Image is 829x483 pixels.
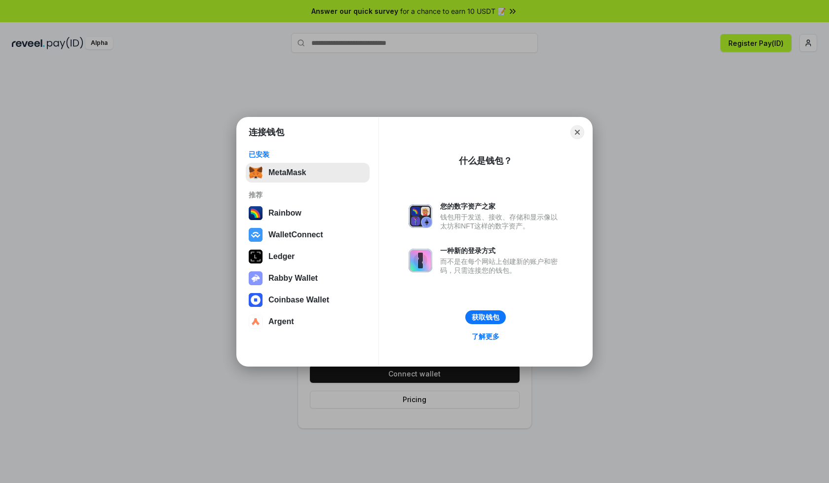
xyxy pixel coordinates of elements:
[246,268,370,288] button: Rabby Wallet
[459,155,512,167] div: 什么是钱包？
[268,209,301,218] div: Rainbow
[268,168,306,177] div: MetaMask
[246,247,370,266] button: Ledger
[440,246,563,255] div: 一种新的登录方式
[466,330,505,343] a: 了解更多
[268,317,294,326] div: Argent
[246,225,370,245] button: WalletConnect
[246,203,370,223] button: Rainbow
[249,315,263,329] img: svg+xml,%3Csvg%20width%3D%2228%22%20height%3D%2228%22%20viewBox%3D%220%200%2028%2028%22%20fill%3D...
[249,166,263,180] img: svg+xml,%3Csvg%20fill%3D%22none%22%20height%3D%2233%22%20viewBox%3D%220%200%2035%2033%22%20width%...
[472,332,499,341] div: 了解更多
[249,126,284,138] h1: 连接钱包
[246,312,370,332] button: Argent
[246,290,370,310] button: Coinbase Wallet
[249,150,367,159] div: 已安装
[409,204,432,228] img: svg+xml,%3Csvg%20xmlns%3D%22http%3A%2F%2Fwww.w3.org%2F2000%2Fsvg%22%20fill%3D%22none%22%20viewBox...
[249,250,263,263] img: svg+xml,%3Csvg%20xmlns%3D%22http%3A%2F%2Fwww.w3.org%2F2000%2Fsvg%22%20width%3D%2228%22%20height%3...
[268,274,318,283] div: Rabby Wallet
[268,296,329,304] div: Coinbase Wallet
[249,190,367,199] div: 推荐
[570,125,584,139] button: Close
[465,310,506,324] button: 获取钱包
[440,213,563,230] div: 钱包用于发送、接收、存储和显示像以太坊和NFT这样的数字资产。
[246,163,370,183] button: MetaMask
[472,313,499,322] div: 获取钱包
[249,228,263,242] img: svg+xml,%3Csvg%20width%3D%2228%22%20height%3D%2228%22%20viewBox%3D%220%200%2028%2028%22%20fill%3D...
[440,257,563,275] div: 而不是在每个网站上创建新的账户和密码，只需连接您的钱包。
[249,293,263,307] img: svg+xml,%3Csvg%20width%3D%2228%22%20height%3D%2228%22%20viewBox%3D%220%200%2028%2028%22%20fill%3D...
[249,271,263,285] img: svg+xml,%3Csvg%20xmlns%3D%22http%3A%2F%2Fwww.w3.org%2F2000%2Fsvg%22%20fill%3D%22none%22%20viewBox...
[268,230,323,239] div: WalletConnect
[409,249,432,272] img: svg+xml,%3Csvg%20xmlns%3D%22http%3A%2F%2Fwww.w3.org%2F2000%2Fsvg%22%20fill%3D%22none%22%20viewBox...
[440,202,563,211] div: 您的数字资产之家
[268,252,295,261] div: Ledger
[249,206,263,220] img: svg+xml,%3Csvg%20width%3D%22120%22%20height%3D%22120%22%20viewBox%3D%220%200%20120%20120%22%20fil...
